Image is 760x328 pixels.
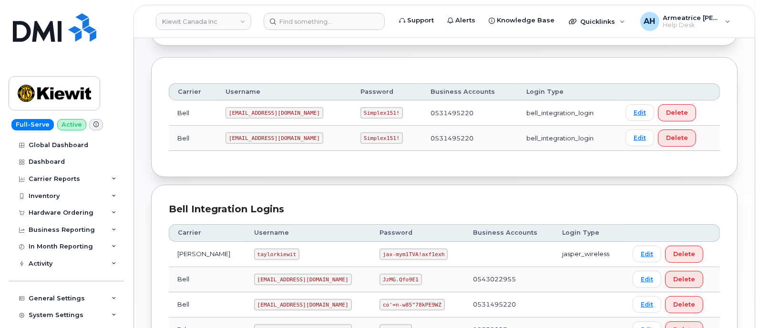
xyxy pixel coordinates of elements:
span: Delete [666,133,688,142]
code: Simplex151! [360,107,403,119]
button: Delete [665,271,703,288]
th: Login Type [518,83,617,100]
td: bell_integration_login [518,126,617,151]
td: 0531495220 [422,126,518,151]
td: jasper_wireless [554,242,624,267]
span: AH [644,16,656,27]
code: co'=n-w85"78kPE9WZ [380,299,444,310]
a: Knowledge Base [482,11,561,30]
button: Delete [665,246,703,263]
button: Delete [658,129,696,147]
code: JzMG.Qfo9E1 [380,274,422,285]
td: Bell [169,100,217,126]
a: Alerts [441,11,482,30]
th: Username [217,83,352,100]
td: 0531495220 [422,100,518,126]
span: Delete [673,249,695,258]
td: 0531495220 [464,292,554,318]
td: Bell [169,126,217,151]
th: Business Accounts [422,83,518,100]
div: Quicklinks [562,12,632,31]
th: Business Accounts [464,224,554,241]
code: [EMAIL_ADDRESS][DOMAIN_NAME] [226,132,323,144]
code: [EMAIL_ADDRESS][DOMAIN_NAME] [226,107,323,119]
span: Armeatrice [PERSON_NAME] [663,14,720,21]
iframe: Messenger Launcher [719,287,753,321]
th: Carrier [169,224,246,241]
th: Login Type [554,224,624,241]
code: Simplex151! [360,132,403,144]
a: Support [392,11,441,30]
span: Help Desk [663,21,720,29]
button: Delete [658,104,696,121]
a: Edit [633,271,661,288]
span: Delete [666,108,688,117]
span: Knowledge Base [497,16,555,25]
input: Find something... [264,13,385,30]
div: Bell Integration Logins [169,202,720,216]
div: Armeatrice Hargro [634,12,737,31]
span: Quicklinks [580,18,615,25]
span: Delete [673,275,695,284]
a: Edit [626,129,654,146]
td: Bell [169,267,246,292]
button: Delete [665,296,703,313]
span: Delete [673,300,695,309]
a: Edit [633,296,661,313]
th: Username [246,224,371,241]
th: Password [371,224,464,241]
td: Bell [169,292,246,318]
td: 0543022955 [464,267,554,292]
th: Carrier [169,83,217,100]
span: Support [407,16,434,25]
code: [EMAIL_ADDRESS][DOMAIN_NAME] [254,274,352,285]
td: bell_integration_login [518,100,617,126]
code: jax-mym1TVA!axf1exh [380,248,448,260]
span: Alerts [455,16,475,25]
code: taylorkiewit [254,248,299,260]
code: [EMAIL_ADDRESS][DOMAIN_NAME] [254,299,352,310]
th: Password [352,83,421,100]
a: Edit [626,104,654,121]
a: Edit [633,246,661,262]
td: [PERSON_NAME] [169,242,246,267]
a: Kiewit Canada Inc [156,13,251,30]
